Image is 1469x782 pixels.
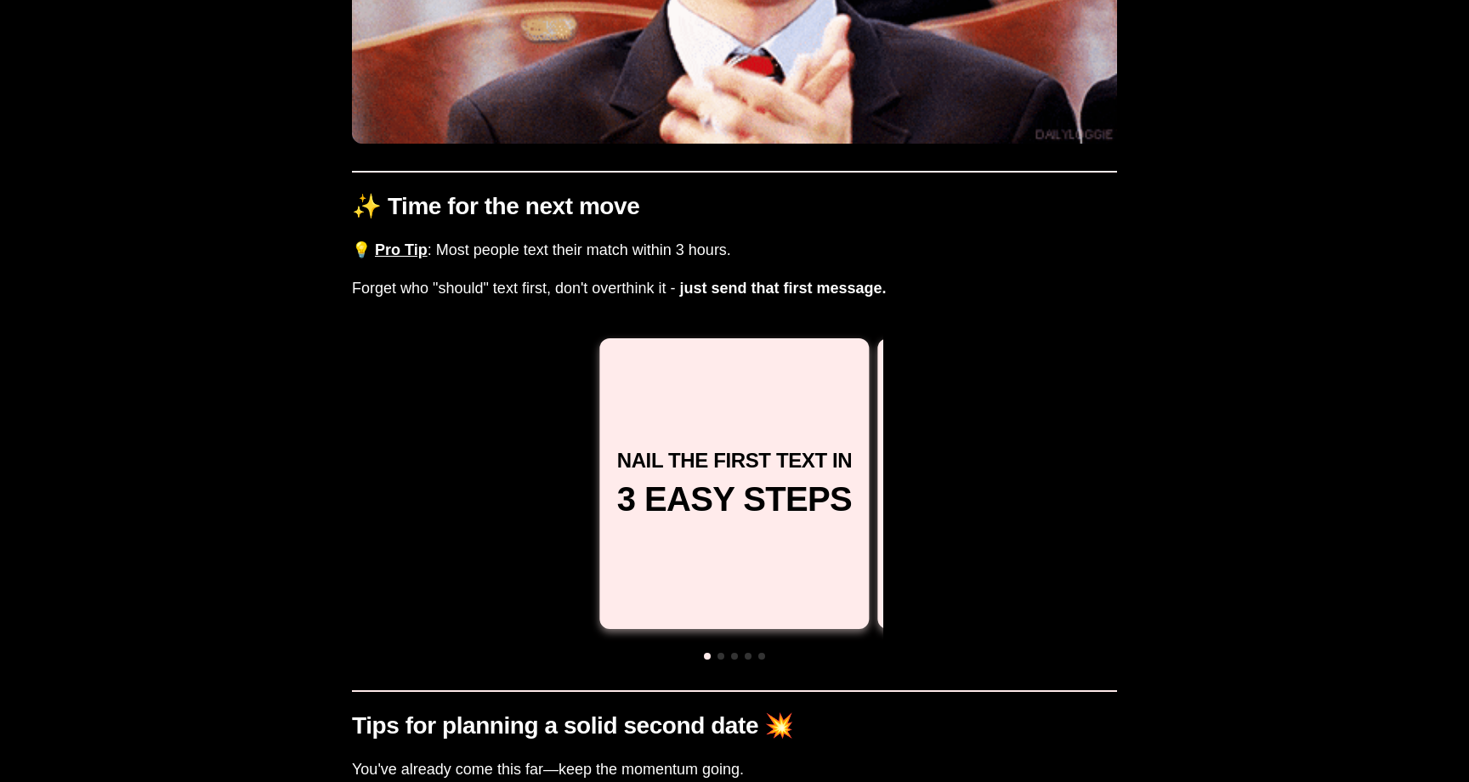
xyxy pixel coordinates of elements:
h3: Forget who "should" text first, don't overthink it - [352,280,1117,304]
h1: NAIL THE FIRST TEXT IN [617,449,853,473]
h1: Tips for planning a solid second date 💥 [352,712,1117,740]
b: just send that first message. [679,280,886,297]
span: Pro Tip [375,241,428,258]
h3: You've already come this far—keep the momentum going. [352,761,1117,779]
h1: 3 EASY STEPS [617,479,853,519]
h3: 💡 : Most people text their match within 3 hours. [352,241,1117,259]
h1: ✨ Time for the next move [352,193,1117,221]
